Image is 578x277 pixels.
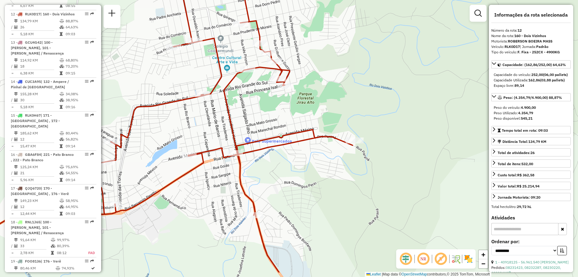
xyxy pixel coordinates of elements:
[20,164,59,170] td: 125,24 KM
[65,170,94,176] td: 54,55%
[25,113,41,118] span: RLK0H67
[65,136,94,142] td: 56,82%
[498,139,546,144] div: Distância Total:
[494,110,568,116] div: Peso Utilizado:
[20,237,51,243] td: 91,64 KM
[20,31,59,37] td: 5,18 KM
[14,171,18,175] i: Total de Atividades
[494,116,568,121] div: Peso disponível:
[60,105,63,109] i: Tempo total em rota
[11,259,61,263] span: 19 -
[61,265,91,271] td: 74,93%
[60,71,63,75] i: Tempo total em rota
[20,211,59,217] td: 12,44 KM
[517,50,560,54] strong: F. Fixa - 252CX - 4900KG
[60,144,63,148] i: Tempo total em rota
[11,186,69,196] span: 17 -
[60,199,64,203] i: % de utilização do peso
[491,102,571,124] div: Peso: (4.354,79/4.900,00) 88,87%
[60,25,64,29] i: % de utilização da cubagem
[494,83,568,88] div: Espaço livre:
[514,83,524,88] strong: 89,14
[491,265,561,275] a: 08231423, 08232287, 08230220, 08232412
[65,211,94,217] td: 09:03
[51,251,54,255] i: Tempo total em rota
[106,7,118,21] a: Nova sessão e pesquisa
[536,44,548,49] strong: Padrão
[491,44,571,49] div: Veículo:
[41,259,61,263] span: | 176 - Verê
[11,136,14,142] td: /
[85,80,89,83] em: Opções
[481,251,485,258] span: +
[491,182,571,190] a: Valor total:R$ 25.214,94
[481,260,485,267] span: −
[479,250,488,259] a: Zoom in
[11,79,69,89] span: 14 -
[491,171,571,179] a: Custo total:R$ 362,58
[20,177,59,183] td: 5,96 KM
[11,113,60,128] span: 15 -
[65,177,94,183] td: 09:14
[90,113,94,117] em: Rota exportada
[14,19,18,23] i: Distância Total
[491,238,571,245] label: Ordenar por:
[14,244,18,248] i: Total de Atividades
[25,12,40,16] span: RLK0D17
[60,131,64,135] i: % de utilização do peso
[503,95,562,100] span: Peso: (4.354,79/4.900,00) 88,87%
[491,39,571,44] div: Motorista:
[20,143,59,149] td: 15,47 KM
[402,272,427,276] a: OpenStreetMap
[65,31,94,37] td: 09:03
[85,259,89,263] em: Opções
[491,33,571,39] div: Nome da rota:
[11,220,64,235] span: 18 -
[20,130,59,136] td: 185,62 KM
[20,70,59,76] td: 6,38 KM
[20,136,59,142] td: 12
[11,177,14,183] td: =
[451,254,461,264] img: Fluxo de ruas
[25,152,41,157] span: GBA6F84
[540,78,565,82] strong: (03,88 pallets)
[60,65,64,68] i: % de utilização da cubagem
[491,49,571,55] div: Tipo do veículo:
[60,32,63,36] i: Tempo total em rota
[11,143,14,149] td: =
[491,60,571,68] a: Capacidade: (162,86/252,00) 64,63%
[57,250,82,256] td: 08:12
[491,204,571,209] div: Total hectolitro:
[491,148,571,156] a: Total de atividades:26
[491,265,571,276] div: Pedidos:
[557,246,567,255] button: Ordem crescente
[505,44,520,49] strong: RLK0D17
[416,252,430,266] span: Ocultar NR
[521,162,533,166] strong: 532,00
[25,79,41,84] span: CUC3A95
[40,12,75,16] span: | 160 - Dois Vizinhos
[20,57,59,63] td: 114,92 KM
[11,152,74,162] span: 16 -
[20,104,59,110] td: 5,18 KM
[495,260,569,264] a: 1 - 40918125 - 56.961.540 [PERSON_NAME]
[65,104,94,110] td: 09:16
[11,12,75,16] span: 12 -
[491,215,571,221] h4: Atividades
[85,113,89,117] em: Opções
[85,153,89,156] em: Opções
[11,170,14,176] td: /
[11,104,14,110] td: =
[85,40,89,44] em: Opções
[11,220,64,235] span: | 100 - [PERSON_NAME], 101 - [PERSON_NAME] / Renascença
[518,111,533,115] strong: 4.354,79
[502,128,548,133] span: Tempo total em rota: 09:03
[20,91,59,97] td: 155,28 KM
[20,250,51,256] td: 2,78 KM
[65,3,94,9] td: 08:55
[20,198,59,204] td: 149,23 KM
[11,243,14,249] td: /
[14,165,18,169] i: Distância Total
[498,184,539,189] div: Valor total:
[57,237,82,243] td: 99,97%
